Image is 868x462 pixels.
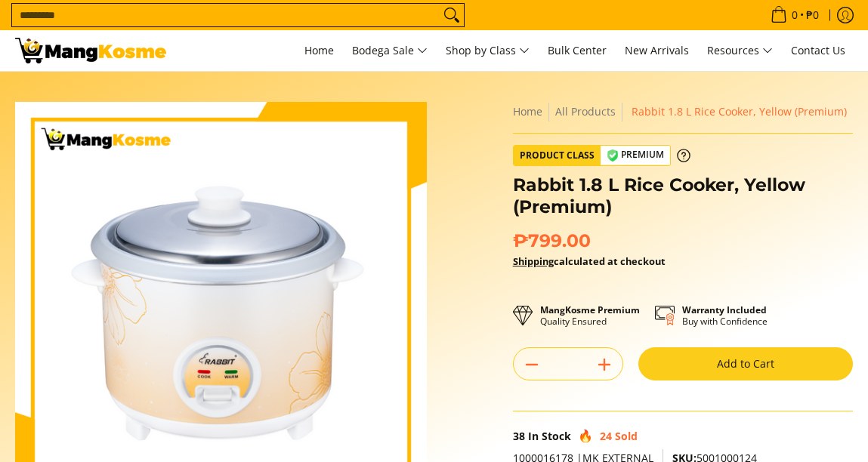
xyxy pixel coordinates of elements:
[513,254,666,268] strong: calculated at checkout
[513,174,853,218] h1: Rabbit 1.8 L Rice Cooker, Yellow (Premium)
[682,304,768,327] p: Buy with Confidence
[352,42,428,60] span: Bodega Sale
[297,30,341,71] a: Home
[625,43,689,57] span: New Arrivals
[513,102,853,122] nav: Breadcrumbs
[617,30,697,71] a: New Arrivals
[528,429,571,443] span: In Stock
[632,104,847,119] span: Rabbit 1.8 L Rice Cooker, Yellow (Premium)
[682,303,767,316] strong: Warranty Included
[344,30,435,71] a: Bodega Sale
[446,42,530,60] span: Shop by Class
[707,42,773,60] span: Resources
[789,10,800,20] span: 0
[513,104,542,119] a: Home
[181,30,853,71] nav: Main Menu
[783,30,853,71] a: Contact Us
[513,254,554,268] a: Shipping
[700,30,780,71] a: Resources
[804,10,821,20] span: ₱0
[540,303,640,316] strong: MangKosme Premium
[601,146,670,165] span: Premium
[540,304,640,327] p: Quality Ensured
[15,38,166,63] img: NEW ITEM: Rabbit 1.8 L Rice Cooker - Yellow (Premium) l Mang Kosme
[600,429,612,443] span: 24
[513,229,591,251] span: ₱799.00
[791,43,845,57] span: Contact Us
[586,353,622,377] button: Add
[607,149,619,162] img: premium-badge-icon.webp
[615,429,638,443] span: Sold
[438,30,537,71] a: Shop by Class
[440,4,464,26] button: Search
[766,7,823,23] span: •
[540,30,614,71] a: Bulk Center
[513,429,525,443] span: 38
[548,43,607,57] span: Bulk Center
[513,145,690,166] a: Product Class Premium
[514,146,601,165] span: Product Class
[638,347,853,380] button: Add to Cart
[304,43,334,57] span: Home
[514,353,550,377] button: Subtract
[555,104,616,119] a: All Products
